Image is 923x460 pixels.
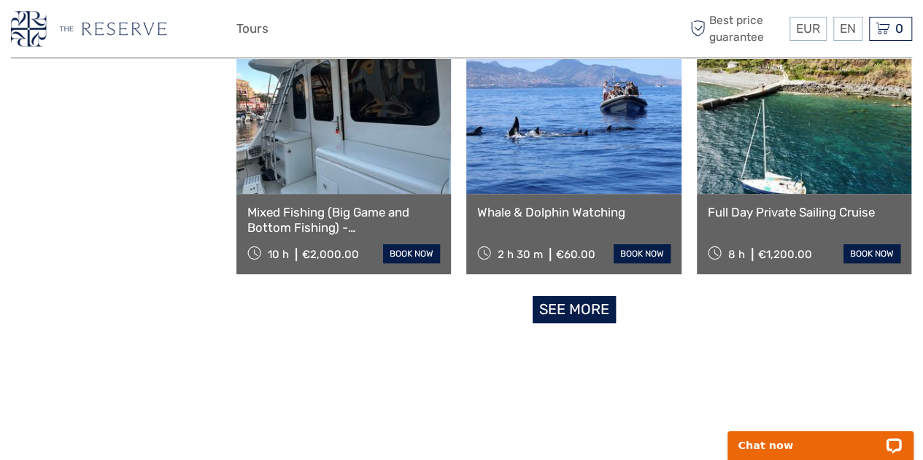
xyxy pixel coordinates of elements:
a: book now [614,244,671,263]
span: 0 [893,21,905,36]
a: See more [533,296,616,323]
a: book now [383,244,440,263]
img: 3278-36be6d4b-08c9-4979-a83f-cba5f6b699ea_logo_small.png [11,11,166,47]
div: €2,000.00 [302,248,359,261]
div: €60.00 [556,248,595,261]
a: Whale & Dolphin Watching [477,205,670,219]
div: EN [833,17,862,41]
span: EUR [796,21,820,36]
a: book now [843,244,900,263]
span: 2 h 30 m [498,248,543,261]
a: Tours [236,18,269,39]
span: 10 h [268,248,289,261]
span: Best price guarantee [687,12,786,44]
a: Mixed Fishing (Big Game and Bottom Fishing) - [GEOGRAPHIC_DATA] [247,205,440,235]
iframe: LiveChat chat widget [718,414,923,460]
span: 8 h [728,248,745,261]
a: Full Day Private Sailing Cruise [708,205,900,219]
div: €1,200.00 [758,248,812,261]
